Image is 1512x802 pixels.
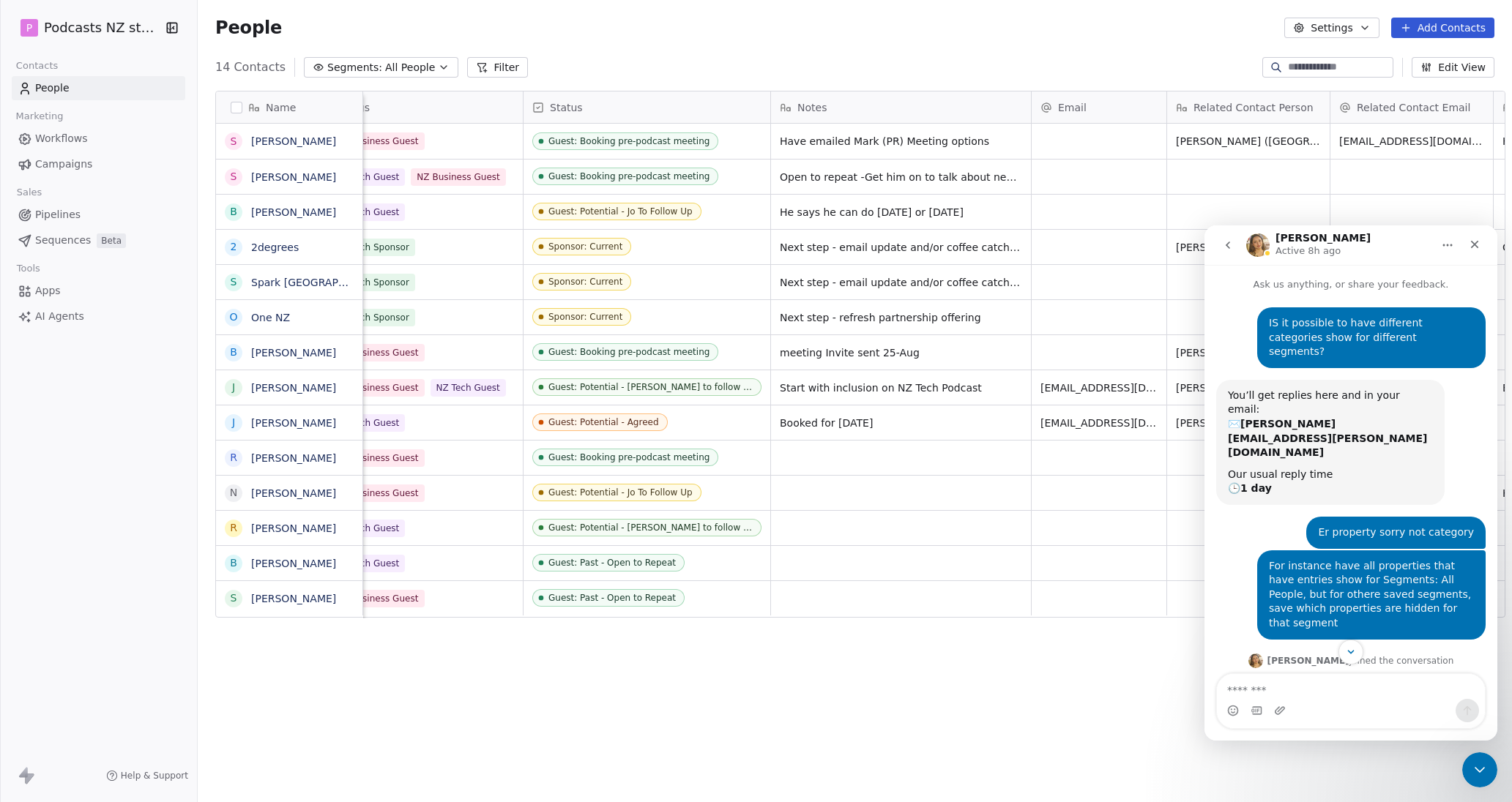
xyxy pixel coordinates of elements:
[431,379,506,397] span: NZ Tech Guest
[1040,416,1158,430] span: [EMAIL_ADDRESS][DOMAIN_NAME]
[329,484,425,502] span: NZ Business Guest
[12,228,185,252] a: SequencesBeta
[329,168,405,186] span: NZ Tech Guest
[35,131,88,146] span: Workflows
[35,233,91,248] span: Sequences
[10,181,48,203] span: Sales
[780,275,1022,290] span: Next step - email update and/or coffee catchup
[385,60,435,75] span: All People
[10,105,70,127] span: Marketing
[1462,752,1497,787] iframe: Intercom live chat
[12,304,185,329] a: AI Agents
[230,520,237,536] div: R
[1032,91,1166,123] div: Email
[251,558,336,569] a: [PERSON_NAME]
[251,452,336,464] a: [PERSON_NAME]
[231,274,237,290] div: S
[251,206,336,218] a: [PERSON_NAME]
[1391,18,1494,38] button: Add Contacts
[251,593,336,604] a: [PERSON_NAME]
[251,522,336,534] a: [PERSON_NAME]
[12,76,185,100] a: People
[329,239,415,256] span: NZ Tech Sponsor
[230,345,237,360] div: B
[1176,345,1321,360] span: [PERSON_NAME] (PR)
[106,770,188,782] a: Help & Support
[548,277,622,287] div: Sponsor: Current
[524,91,770,123] div: Status
[216,91,362,123] div: Name
[411,168,506,186] span: NZ Business Guest
[548,593,676,603] div: Guest: Past - Open to Repeat
[467,57,528,78] button: Filter
[1040,381,1158,395] span: [EMAIL_ADDRESS][DOMAIN_NAME]
[35,80,70,96] span: People
[1193,100,1314,115] span: Related Contact Person
[548,382,753,392] div: Guest: Potential - [PERSON_NAME] to follow up
[548,522,753,533] div: Guest: Potential - [PERSON_NAME] to follow up
[121,770,188,782] span: Help & Support
[1176,240,1321,255] span: [PERSON_NAME]
[12,152,185,176] a: Campaigns
[548,417,659,427] div: Guest: Potential - Agreed
[216,124,363,772] div: grid
[35,309,84,324] span: AI Agents
[329,520,405,537] span: NZ Tech Guest
[251,135,336,147] a: [PERSON_NAME]
[550,100,583,115] span: Status
[215,17,282,39] span: People
[329,379,425,397] span: NZ Business Guest
[231,169,237,184] div: S
[251,417,336,429] a: [PERSON_NAME]
[1058,100,1087,115] span: Email
[1330,91,1493,123] div: Related Contact Email
[231,591,237,606] div: S
[18,15,156,40] button: PPodcasts NZ studio
[329,414,405,432] span: NZ Tech Guest
[548,487,693,498] div: Guest: Potential - Jo To Follow Up
[12,279,185,303] a: Apps
[1357,100,1470,115] span: Related Contact Email
[329,274,415,291] span: NZ Tech Sponsor
[1339,134,1484,149] span: [EMAIL_ADDRESS][DOMAIN_NAME]
[12,127,185,151] a: Workflows
[797,100,827,115] span: Notes
[251,241,299,253] a: 2degrees
[780,170,1022,184] span: Open to repeat -Get him on to talk about new Auckland Innovation & Technology Alliance + Auckland...
[548,558,676,568] div: Guest: Past - Open to Repeat
[321,91,523,123] div: Tags
[548,452,710,462] div: Guest: Booking pre-podcast meeting
[35,207,81,222] span: Pipelines
[771,91,1031,123] div: Notes
[1176,381,1321,395] span: [PERSON_NAME]
[548,171,710,181] div: Guest: Booking pre-podcast meeting
[26,20,32,35] span: P
[251,382,336,394] a: [PERSON_NAME]
[215,59,286,76] span: 14 Contacts
[548,347,710,357] div: Guest: Booking pre-podcast meeting
[548,206,693,217] div: Guest: Potential - Jo To Follow Up
[230,485,237,501] div: N
[329,203,405,221] span: NZ Tech Guest
[251,171,336,183] a: [PERSON_NAME]
[548,241,622,252] div: Sponsor: Current
[97,233,126,248] span: Beta
[231,239,237,255] div: 2
[35,283,61,299] span: Apps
